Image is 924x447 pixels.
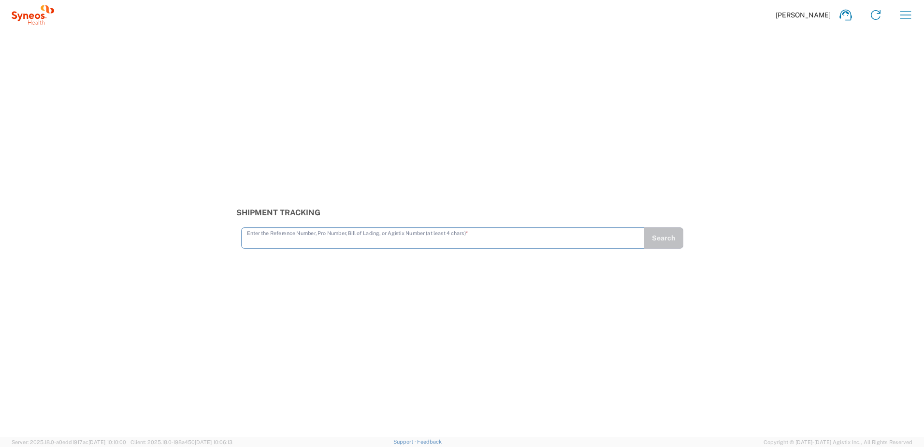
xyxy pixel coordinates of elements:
[764,438,912,447] span: Copyright © [DATE]-[DATE] Agistix Inc., All Rights Reserved
[195,439,232,445] span: [DATE] 10:06:13
[12,439,126,445] span: Server: 2025.18.0-a0edd1917ac
[776,11,831,19] span: [PERSON_NAME]
[130,439,232,445] span: Client: 2025.18.0-198a450
[88,439,126,445] span: [DATE] 10:10:00
[393,439,418,445] a: Support
[236,208,688,217] h3: Shipment Tracking
[417,439,442,445] a: Feedback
